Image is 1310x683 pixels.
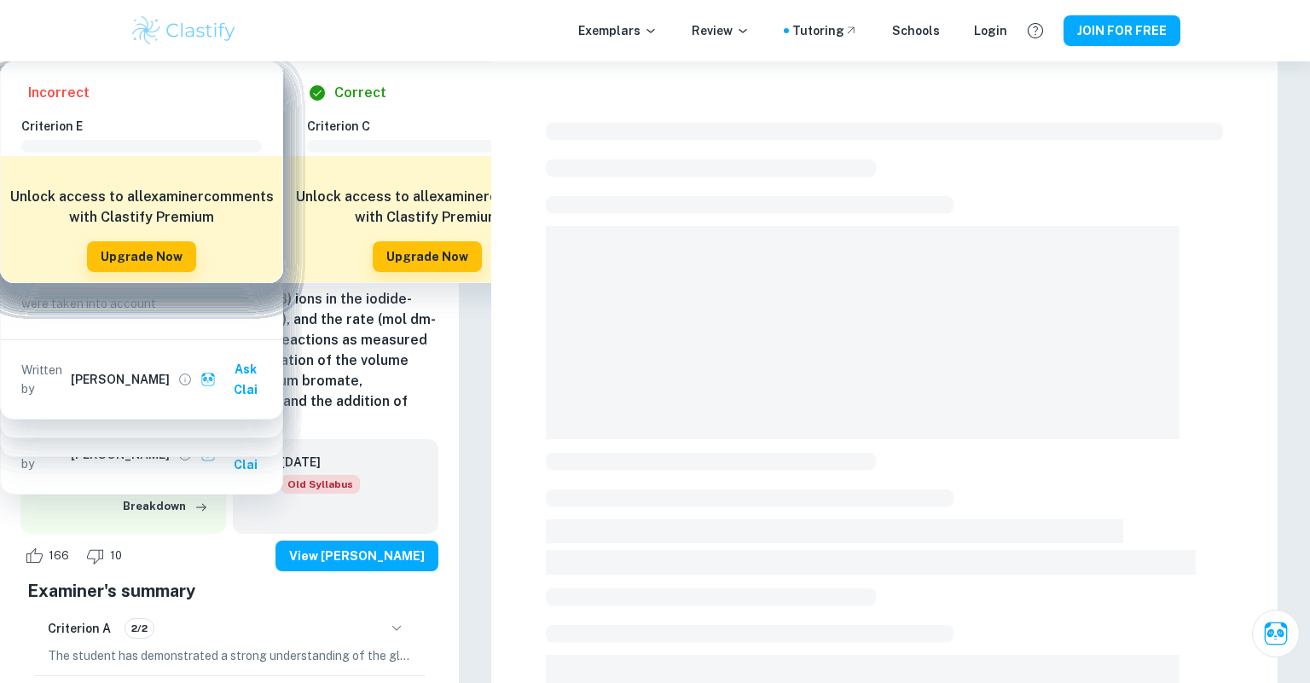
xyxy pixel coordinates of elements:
[48,646,411,665] p: The student has demonstrated a strong understanding of the global relevance of the study of chemi...
[21,117,275,136] h6: Criterion E
[119,494,212,519] button: Breakdown
[87,241,196,272] button: Upgrade Now
[200,372,217,388] img: clai.svg
[307,117,561,136] h6: Criterion C
[173,368,197,391] button: View full profile
[9,187,274,228] h6: Unlock access to all examiner comments with Clastify Premium
[334,83,386,103] h6: Correct
[28,83,90,103] h6: Incorrect
[130,14,238,48] img: Clastify logo
[20,542,78,570] div: Like
[974,21,1007,40] a: Login
[101,547,131,564] span: 10
[125,621,154,636] span: 2/2
[275,541,438,571] button: View [PERSON_NAME]
[39,547,78,564] span: 166
[1064,15,1180,46] button: JOIN FOR FREE
[892,21,940,40] a: Schools
[578,21,658,40] p: Exemplars
[71,370,170,389] h6: [PERSON_NAME]
[281,475,360,494] span: Old Syllabus
[197,354,275,405] button: Ask Clai
[21,361,67,398] p: Written by
[692,21,750,40] p: Review
[281,453,346,472] h6: [DATE]
[48,619,111,638] h6: Criterion A
[281,475,360,494] div: Starting from the May 2025 session, the Chemistry IA requirements have changed. It's OK to refer ...
[1021,16,1050,45] button: Help and Feedback
[1252,610,1300,657] button: Ask Clai
[27,578,432,604] h5: Examiner's summary
[82,542,131,570] div: Dislike
[295,187,559,228] h6: Unlock access to all examiner comments with Clastify Premium
[373,241,482,272] button: Upgrade Now
[792,21,858,40] a: Tutoring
